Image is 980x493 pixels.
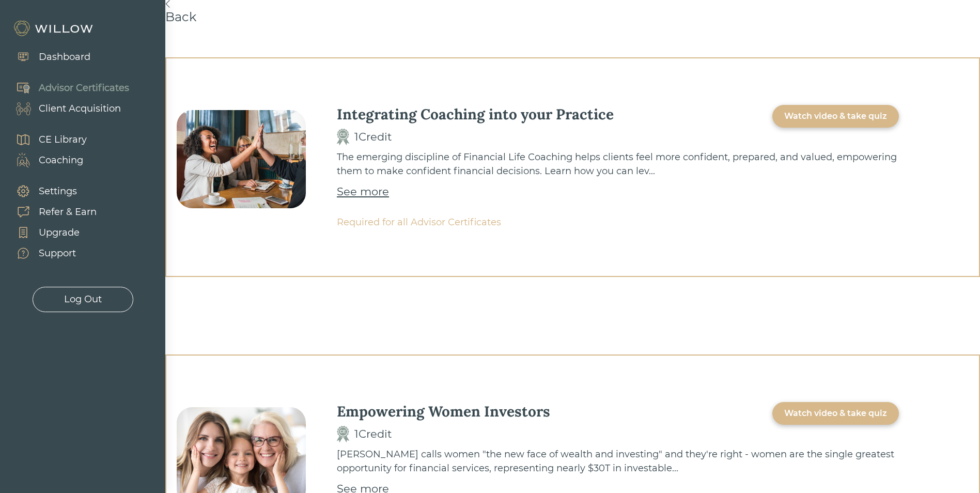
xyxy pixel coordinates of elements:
div: [PERSON_NAME] calls women "the new face of wealth and investing" and they're right - women are th... [337,448,899,475]
a: Settings [5,181,97,202]
div: Required for all Advisor Certificates [337,215,899,229]
div: Support [39,246,76,260]
a: Coaching [5,150,87,171]
img: Willow [13,20,96,37]
div: 1 Credit [354,129,392,145]
div: Refer & Earn [39,205,97,219]
a: CE Library [5,129,87,150]
div: Settings [39,184,77,198]
div: 1 Credit [354,426,392,442]
div: Advisor Certificates [39,81,129,95]
div: CE Library [39,133,87,147]
a: Dashboard [5,47,90,67]
div: Empowering Women Investors [337,402,550,421]
a: See more [337,183,389,200]
a: Advisor Certificates [5,78,129,98]
a: Refer & Earn [5,202,97,222]
div: The emerging discipline of Financial Life Coaching helps clients feel more confident, prepared, a... [337,150,899,178]
div: Upgrade [39,226,80,240]
div: Dashboard [39,50,90,64]
div: Integrating Coaching into your Practice [337,105,614,124]
div: Log Out [64,292,102,306]
div: Coaching [39,153,83,167]
a: Client Acquisition [5,98,129,119]
div: Watch video & take quiz [784,110,887,122]
a: Upgrade [5,222,97,243]
div: Client Acquisition [39,102,121,116]
div: Watch video & take quiz [784,407,887,420]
